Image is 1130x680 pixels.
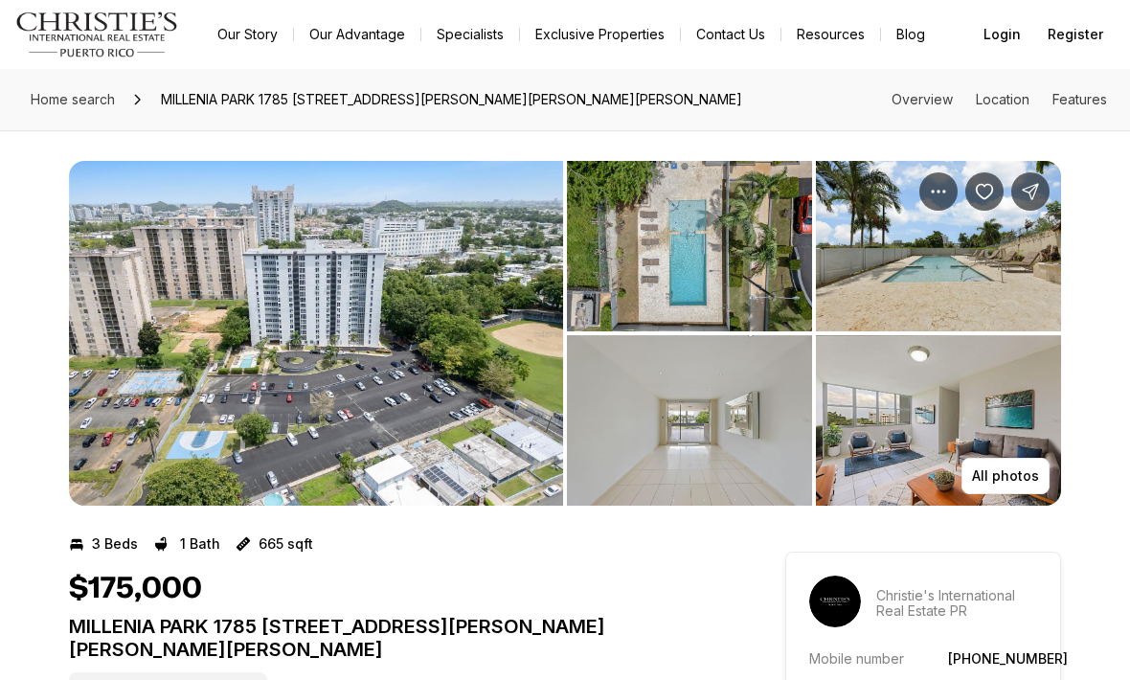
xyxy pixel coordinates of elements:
[983,27,1021,42] span: Login
[180,536,220,552] p: 1 Bath
[876,588,1037,619] p: Christie's International Real Estate PR
[69,161,1061,506] div: Listing Photos
[69,615,716,661] p: MILLENIA PARK 1785 [STREET_ADDRESS][PERSON_NAME][PERSON_NAME][PERSON_NAME]
[31,91,115,107] span: Home search
[520,21,680,48] a: Exclusive Properties
[15,11,179,57] img: logo
[1011,172,1050,211] button: Share Property: MILLENIA PARK 1785 CALLE J. FERRER Y FERRER 100 #Apt 1101
[69,161,563,506] button: View image gallery
[972,468,1039,484] p: All photos
[153,84,750,115] span: MILLENIA PARK 1785 [STREET_ADDRESS][PERSON_NAME][PERSON_NAME][PERSON_NAME]
[781,21,880,48] a: Resources
[892,92,1107,107] nav: Page section menu
[567,161,1061,506] li: 2 of 6
[816,335,1061,506] button: View image gallery
[294,21,420,48] a: Our Advantage
[92,536,138,552] p: 3 Beds
[259,536,313,552] p: 665 sqft
[816,161,1061,331] button: View image gallery
[69,161,563,506] li: 1 of 6
[976,91,1029,107] a: Skip to: Location
[202,21,293,48] a: Our Story
[23,84,123,115] a: Home search
[965,172,1004,211] button: Save Property: MILLENIA PARK 1785 CALLE J. FERRER Y FERRER 100 #Apt 1101
[948,650,1068,667] a: [PHONE_NUMBER]
[961,458,1050,494] button: All photos
[681,21,780,48] button: Contact Us
[421,21,519,48] a: Specialists
[892,91,953,107] a: Skip to: Overview
[881,21,940,48] a: Blog
[1052,91,1107,107] a: Skip to: Features
[809,650,904,667] p: Mobile number
[1048,27,1103,42] span: Register
[567,335,812,506] button: View image gallery
[1036,15,1115,54] button: Register
[919,172,958,211] button: Property options
[69,571,202,607] h1: $175,000
[567,161,812,331] button: View image gallery
[972,15,1032,54] button: Login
